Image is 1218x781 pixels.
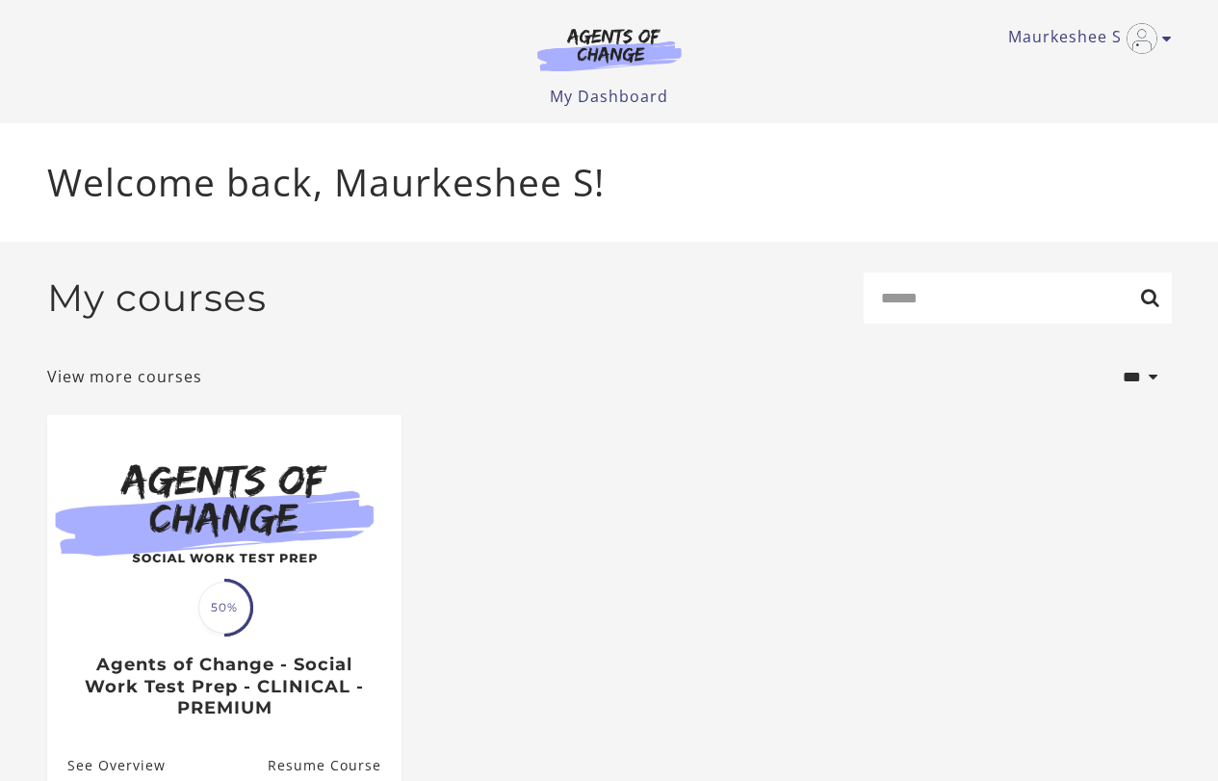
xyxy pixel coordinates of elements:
p: Welcome back, Maurkeshee S! [47,154,1172,211]
a: View more courses [47,365,202,388]
h2: My courses [47,275,267,321]
span: 50% [198,582,250,634]
img: Agents of Change Logo [517,27,702,71]
a: My Dashboard [550,86,668,107]
h3: Agents of Change - Social Work Test Prep - CLINICAL - PREMIUM [67,654,380,719]
a: Toggle menu [1008,23,1162,54]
